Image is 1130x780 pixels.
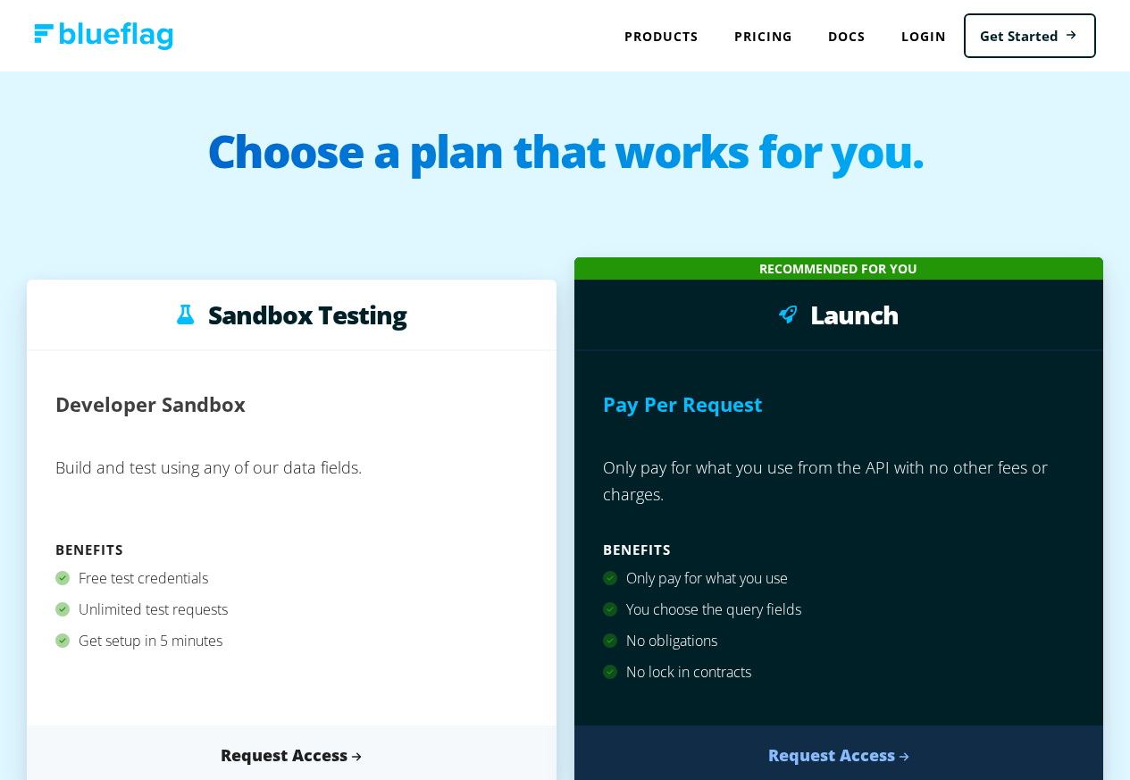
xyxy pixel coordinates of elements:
h1: Choose a plan that works for you. [18,129,1112,200]
div: Recommended for you [574,257,1104,280]
h3: Sandbox Testing [208,301,406,328]
p: Build and test using any of our data fields. [55,447,528,536]
div: Products [607,18,716,55]
h2: Developer Sandbox [55,380,246,429]
div: Get setup in 5 minutes [55,625,528,657]
div: You choose the query fields [603,594,1076,625]
img: Blue Flag logo [34,22,173,50]
a: Get Started [964,13,1096,59]
div: No obligations [603,625,1076,657]
a: Pricing [716,18,810,55]
a: Docs [810,18,883,55]
div: Unlimited test requests [55,594,528,625]
div: No lock in contracts [603,657,1076,688]
p: Only pay for what you use from the API with no other fees or charges. [603,447,1076,536]
h3: Launch [810,301,899,328]
a: Login to Blue Flag application [883,18,964,55]
div: Only pay for what you use [603,563,1076,594]
div: Free test credentials [55,563,528,594]
h2: Pay Per Request [603,380,763,429]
